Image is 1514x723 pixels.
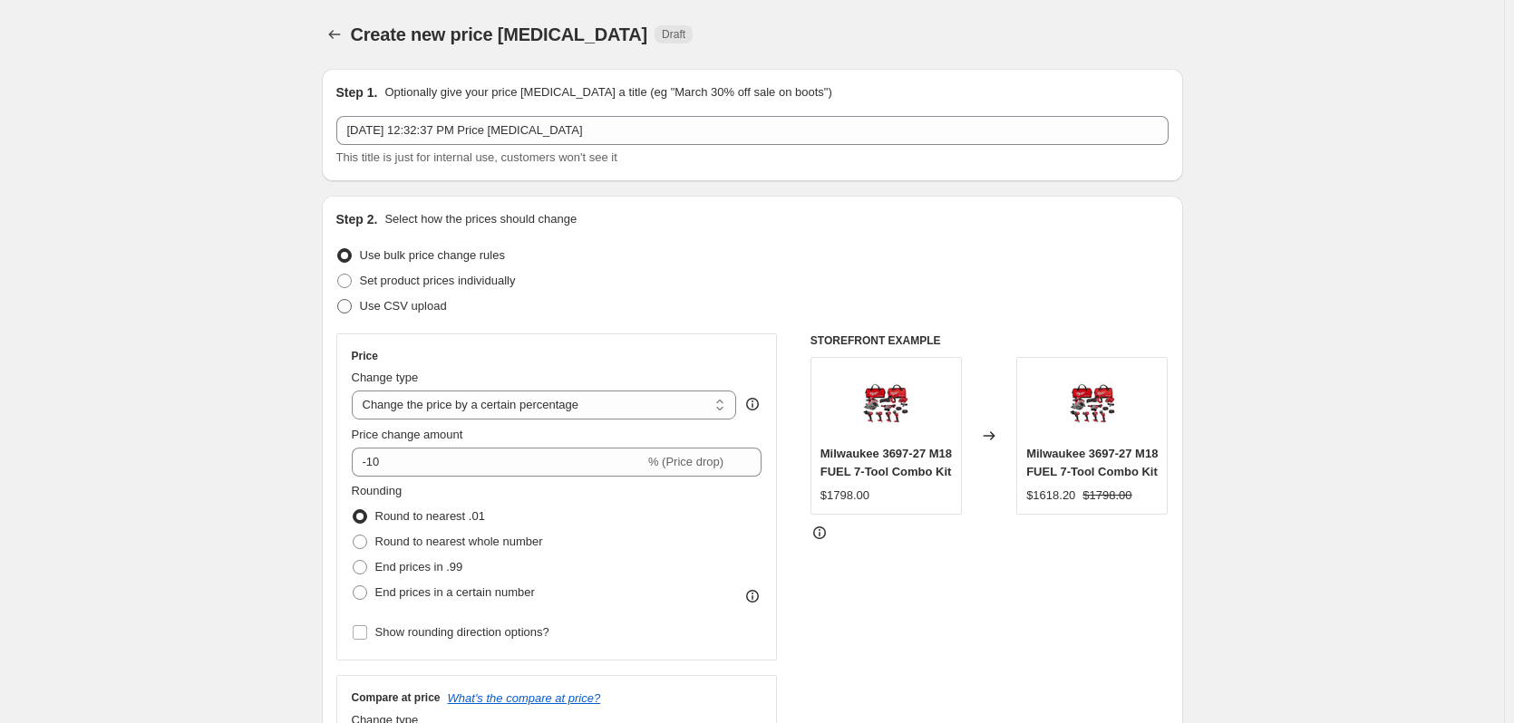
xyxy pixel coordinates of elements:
[322,22,347,47] button: Price change jobs
[1056,367,1129,439] img: ShowProductImage_8536f11c-b90a-4c99-a31e-04dc3bada351_80x.jpg
[375,560,463,574] span: End prices in .99
[820,447,952,478] span: Milwaukee 3697-27 M18 FUEL 7-Tool Combo Kit
[1026,487,1075,505] div: $1618.20
[336,210,378,228] h2: Step 2.
[375,535,543,548] span: Round to nearest whole number
[352,484,403,497] span: Rounding
[352,428,463,441] span: Price change amount
[1026,447,1158,478] span: Milwaukee 3697-27 M18 FUEL 7-Tool Combo Kit
[648,455,723,468] span: % (Price drop)
[336,83,378,101] h2: Step 1.
[849,367,922,439] img: ShowProductImage_8536f11c-b90a-4c99-a31e-04dc3bada351_80x.jpg
[351,24,648,44] span: Create new price [MEDICAL_DATA]
[448,691,601,705] button: What's the compare at price?
[352,349,378,363] h3: Price
[352,448,645,477] input: -15
[743,395,762,413] div: help
[352,371,419,384] span: Change type
[810,333,1169,348] h6: STOREFRONT EXAMPLE
[375,509,485,523] span: Round to nearest .01
[820,487,869,505] div: $1798.00
[360,274,516,287] span: Set product prices individually
[662,27,685,42] span: Draft
[375,585,535,599] span: End prices in a certain number
[336,116,1169,145] input: 30% off holiday sale
[360,299,447,313] span: Use CSV upload
[1082,487,1131,505] strike: $1798.00
[384,83,831,101] p: Optionally give your price [MEDICAL_DATA] a title (eg "March 30% off sale on boots")
[336,150,617,164] span: This title is just for internal use, customers won't see it
[352,690,441,705] h3: Compare at price
[360,248,505,262] span: Use bulk price change rules
[384,210,577,228] p: Select how the prices should change
[375,625,549,639] span: Show rounding direction options?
